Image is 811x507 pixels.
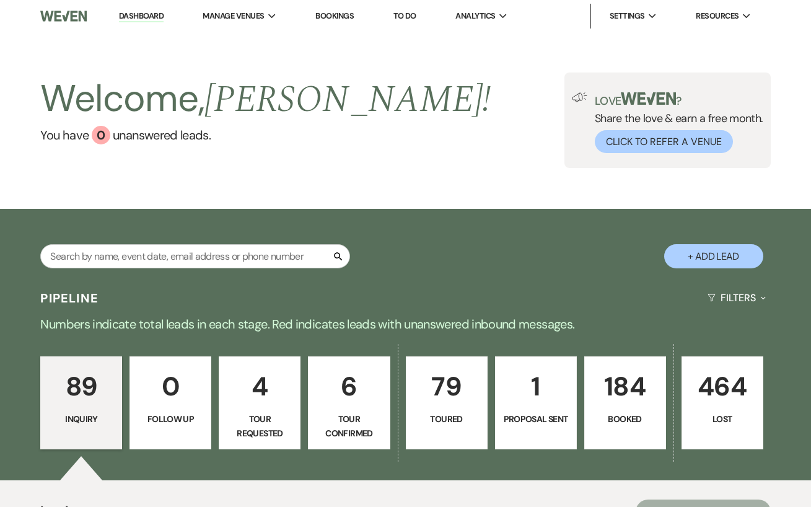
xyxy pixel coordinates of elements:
[92,126,110,144] div: 0
[414,366,480,407] p: 79
[621,92,676,105] img: weven-logo-green.svg
[595,92,763,107] p: Love ?
[393,11,416,21] a: To Do
[203,10,264,22] span: Manage Venues
[48,412,114,426] p: Inquiry
[495,356,577,449] a: 1Proposal Sent
[690,366,755,407] p: 464
[40,73,491,126] h2: Welcome,
[40,3,87,29] img: Weven Logo
[584,356,666,449] a: 184Booked
[595,130,733,153] button: Click to Refer a Venue
[227,412,292,440] p: Tour Requested
[40,126,491,144] a: You have 0 unanswered leads.
[204,71,491,128] span: [PERSON_NAME] !
[690,412,755,426] p: Lost
[119,11,164,22] a: Dashboard
[219,356,300,449] a: 4Tour Requested
[308,356,390,449] a: 6Tour Confirmed
[316,366,382,407] p: 6
[592,366,658,407] p: 184
[503,366,569,407] p: 1
[696,10,739,22] span: Resources
[503,412,569,426] p: Proposal Sent
[227,366,292,407] p: 4
[572,92,587,102] img: loud-speaker-illustration.svg
[414,412,480,426] p: Toured
[40,289,99,307] h3: Pipeline
[682,356,763,449] a: 464Lost
[703,281,770,314] button: Filters
[138,412,203,426] p: Follow Up
[664,244,763,268] button: + Add Lead
[48,366,114,407] p: 89
[610,10,645,22] span: Settings
[587,92,763,153] div: Share the love & earn a free month.
[406,356,488,449] a: 79Toured
[315,11,354,21] a: Bookings
[138,366,203,407] p: 0
[455,10,495,22] span: Analytics
[40,244,350,268] input: Search by name, event date, email address or phone number
[129,356,211,449] a: 0Follow Up
[316,412,382,440] p: Tour Confirmed
[40,356,122,449] a: 89Inquiry
[592,412,658,426] p: Booked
